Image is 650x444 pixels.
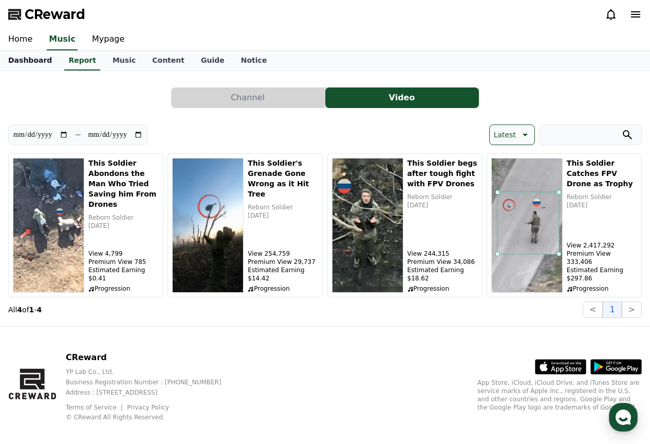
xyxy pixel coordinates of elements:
[233,51,275,70] a: Notice
[407,250,478,258] p: View 244,315
[144,51,193,70] a: Content
[8,153,163,297] button: This Soldier Abondons the Man Who Tried Saving him From Drones This Soldier Abondons the Man Who ...
[567,193,637,201] p: Reborn Soldier
[85,342,116,350] span: Messages
[248,266,318,282] p: Estimated Earning $14.42
[494,128,516,142] p: Latest
[13,158,84,293] img: This Soldier Abondons the Man Who Tried Saving him From Drones
[603,301,621,318] button: 1
[8,305,42,315] p: All of -
[407,193,478,201] p: Reborn Soldier
[8,6,85,23] a: CReward
[66,413,238,421] p: © CReward All Rights Reserved.
[567,250,637,266] p: Premium View 333,406
[248,158,318,199] h5: This Soldier's Grenade Gone Wrong as it Hit Tree
[325,87,479,108] a: Video
[64,51,100,70] a: Report
[171,87,325,108] a: Channel
[88,258,159,266] p: Premium View 785
[407,285,478,293] p: Progression
[152,342,177,350] span: Settings
[88,158,159,209] h5: This Soldier Abondons the Man Who Tried Saving him From Drones
[17,306,22,314] strong: 4
[3,326,68,352] a: Home
[325,87,479,108] button: Video
[88,285,159,293] p: Progression
[88,214,159,222] p: Reborn Soldier
[487,153,642,297] button: This Soldier Catches FPV Drone as Trophy This Soldier Catches FPV Drone as Trophy Reborn Soldier ...
[66,404,124,411] a: Terms of Service
[407,258,478,266] p: Premium View 34,086
[567,266,637,282] p: Estimated Earning $297.86
[248,250,318,258] p: View 254,759
[88,222,159,230] p: [DATE]
[172,158,244,293] img: This Soldier's Grenade Gone Wrong as it Hit Tree
[583,301,603,318] button: <
[84,29,133,50] a: Mypage
[248,285,318,293] p: Progression
[248,211,318,220] p: [DATE]
[489,125,535,145] button: Latest
[407,158,478,189] h5: This Soldier begs after tough fight with FPV Drones
[567,158,637,189] h5: This Soldier Catches FPV Drone as Trophy
[104,51,144,70] a: Music
[248,258,318,266] p: Premium View 29,737
[567,201,637,209] p: [DATE]
[567,241,637,250] p: View 2,417,292
[66,351,238,364] p: CReward
[327,153,482,297] button: This Soldier begs after tough fight with FPV Drones This Soldier begs after tough fight with FPV ...
[36,306,42,314] strong: 4
[168,153,323,297] button: This Soldier's Grenade Gone Wrong as it Hit Tree This Soldier's Grenade Gone Wrong as it Hit Tree...
[26,342,44,350] span: Home
[66,378,238,386] p: Business Registration Number : [PHONE_NUMBER]
[622,301,642,318] button: >
[75,129,81,141] p: ~
[491,158,563,293] img: This Soldier Catches FPV Drone as Trophy
[88,266,159,282] p: Estimated Earning $0.41
[171,87,325,108] button: Channel
[133,326,197,352] a: Settings
[193,51,233,70] a: Guide
[47,29,78,50] a: Music
[25,6,85,23] span: CReward
[66,368,238,376] p: YP Lab Co., Ltd.
[567,285,637,293] p: Progression
[407,266,478,282] p: Estimated Earning $18.62
[248,203,318,211] p: Reborn Soldier
[477,379,642,412] p: App Store, iCloud, iCloud Drive, and iTunes Store are service marks of Apple Inc., registered in ...
[127,404,169,411] a: Privacy Policy
[88,250,159,258] p: View 4,799
[407,201,478,209] p: [DATE]
[332,158,403,293] img: This Soldier begs after tough fight with FPV Drones
[66,388,238,397] p: Address : [STREET_ADDRESS]
[29,306,34,314] strong: 1
[68,326,133,352] a: Messages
